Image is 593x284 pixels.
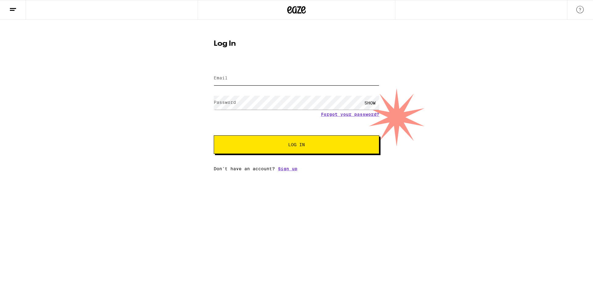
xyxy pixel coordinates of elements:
a: Forgot your password? [321,112,379,117]
h1: Log In [214,40,379,48]
input: Email [214,71,379,85]
a: Sign up [278,166,297,171]
label: Email [214,75,228,80]
div: SHOW [361,96,379,110]
label: Password [214,100,236,105]
span: Log In [288,142,305,147]
button: Log In [214,135,379,154]
div: Don't have an account? [214,166,379,171]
